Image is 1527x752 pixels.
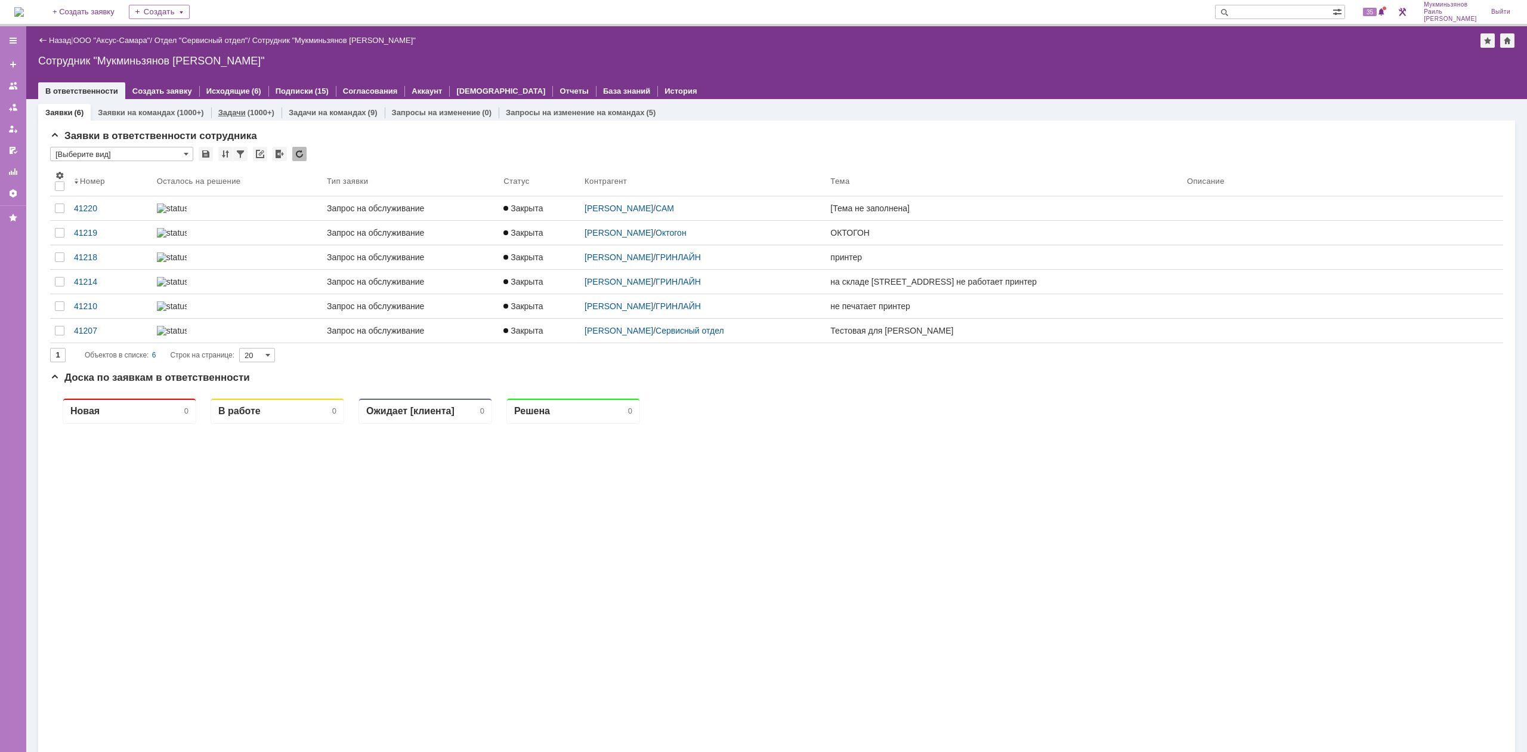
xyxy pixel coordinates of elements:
[322,196,499,220] a: Запрос на обслуживание
[585,204,653,213] a: [PERSON_NAME]
[585,326,653,335] a: [PERSON_NAME]
[74,228,147,238] div: 41219
[273,147,287,161] div: Экспорт списка
[1363,8,1377,16] span: 35
[585,301,653,311] a: [PERSON_NAME]
[656,228,687,238] a: Октогон
[69,319,152,343] a: 41207
[503,326,543,335] span: Закрыта
[826,270,1182,294] a: на складе [STREET_ADDRESS] не работает принтер
[152,166,322,196] th: Осталось на решение
[499,294,580,318] a: Закрыта
[499,196,580,220] a: Закрыта
[585,277,653,286] a: [PERSON_NAME]
[826,166,1182,196] th: Тема
[322,221,499,245] a: Запрос на обслуживание
[157,177,241,186] div: Осталось на решение
[560,87,589,95] a: Отчеты
[4,55,23,74] a: Создать заявку
[38,55,1515,67] div: Сотрудник "Мукминьзянов [PERSON_NAME]"
[1424,8,1477,16] span: Раиль
[276,87,313,95] a: Подписки
[826,294,1182,318] a: не печатает принтер
[664,87,697,95] a: История
[826,196,1182,220] a: [Тема не заполнена]
[157,326,187,335] img: statusbar-100 (1).png
[74,252,147,262] div: 41218
[327,252,494,262] div: Запрос на обслуживание
[503,301,543,311] span: Закрыта
[585,204,821,213] div: /
[656,277,701,286] a: ГРИНЛАЙН
[456,87,545,95] a: [DEMOGRAPHIC_DATA]
[322,245,499,269] a: Запрос на обслуживание
[585,252,821,262] div: /
[830,301,1177,311] div: не печатает принтер
[464,17,500,28] div: Решена
[4,162,23,181] a: Отчеты
[157,228,187,238] img: statusbar-100 (1).png
[1395,5,1409,19] a: Перейти в интерфейс администратора
[233,147,248,161] div: Фильтрация...
[316,17,404,28] div: Ожидает [клиента]
[69,166,152,196] th: Номер
[69,221,152,245] a: 41219
[830,252,1177,262] div: принтер
[129,5,190,19] div: Создать
[14,7,24,17] img: logo
[73,36,154,45] div: /
[157,204,187,213] img: statusbar-60 (1).png
[85,351,149,359] span: Объектов в списке:
[4,141,23,160] a: Мои согласования
[1424,16,1477,23] span: [PERSON_NAME]
[74,301,147,311] div: 41210
[499,221,580,245] a: Закрыта
[1500,33,1514,48] div: Сделать домашней страницей
[503,204,543,213] span: Закрыта
[152,221,322,245] a: statusbar-100 (1).png
[152,348,156,362] div: 6
[499,166,580,196] th: Статус
[327,277,494,286] div: Запрос на обслуживание
[830,277,1177,286] div: на складе [STREET_ADDRESS] не работает принтер
[503,177,529,186] div: Статус
[585,277,821,286] div: /
[585,326,821,335] div: /
[327,326,494,335] div: Запрос на обслуживание
[98,108,175,117] a: Заявки на командах
[218,147,233,161] div: Сортировка...
[499,319,580,343] a: Закрыта
[45,108,72,117] a: Заявки
[503,228,543,238] span: Закрыта
[585,301,821,311] div: /
[826,245,1182,269] a: принтер
[132,87,192,95] a: Создать заявку
[154,36,248,45] a: Отдел "Сервисный отдел"
[134,18,138,27] div: 0
[430,18,434,27] div: 0
[578,18,582,27] div: 0
[80,177,105,186] div: Номер
[152,294,322,318] a: statusbar-100 (1).png
[656,326,724,335] a: Сервисный отдел
[656,252,701,262] a: ГРИНЛАЙН
[482,108,492,117] div: (0)
[199,147,213,161] div: Сохранить вид
[503,277,543,286] span: Закрыта
[4,98,23,117] a: Заявки в моей ответственности
[73,36,150,45] a: ООО "Аксус-Самара"
[69,294,152,318] a: 41210
[368,108,378,117] div: (9)
[157,252,187,262] img: statusbar-100 (1).png
[603,87,650,95] a: База знаний
[45,87,118,95] a: В ответственности
[55,171,64,180] span: Настройки
[152,319,322,343] a: statusbar-100 (1).png
[74,108,84,117] div: (6)
[157,301,187,311] img: statusbar-100 (1).png
[327,301,494,311] div: Запрос на обслуживание
[177,108,203,117] div: (1000+)
[315,87,329,95] div: (15)
[830,177,849,186] div: Тема
[71,35,73,44] div: |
